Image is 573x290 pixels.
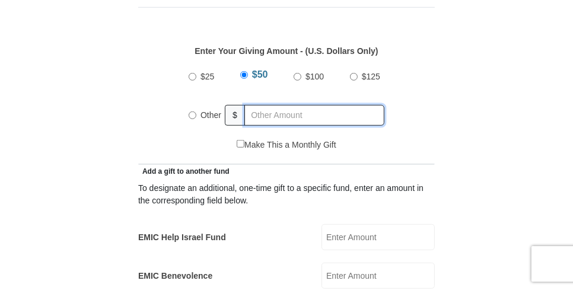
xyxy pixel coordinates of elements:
span: $125 [362,72,380,81]
span: Other [200,110,221,120]
span: $25 [200,72,214,81]
label: Make This a Monthly Gift [237,139,336,151]
label: EMIC Benevolence [138,270,212,282]
input: Enter Amount [321,263,435,289]
input: Enter Amount [321,224,435,250]
span: $100 [305,72,324,81]
input: Make This a Monthly Gift [237,140,244,148]
input: Other Amount [244,105,384,126]
span: $ [225,105,245,126]
div: To designate an additional, one-time gift to a specific fund, enter an amount in the correspondin... [138,182,435,207]
span: Add a gift to another fund [138,167,230,176]
label: EMIC Help Israel Fund [138,231,226,244]
span: $50 [252,69,268,79]
strong: Enter Your Giving Amount - (U.S. Dollars Only) [195,46,378,56]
